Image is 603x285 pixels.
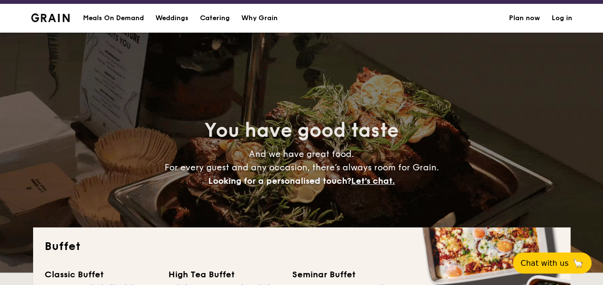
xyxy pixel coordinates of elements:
[236,4,284,33] a: Why Grain
[45,239,559,254] h2: Buffet
[292,268,404,281] div: Seminar Buffet
[241,4,278,33] div: Why Grain
[31,13,70,22] a: Logotype
[83,4,144,33] div: Meals On Demand
[204,119,399,142] span: You have good taste
[165,149,439,186] span: And we have great food. For every guest and any occasion, there’s always room for Grain.
[351,176,395,186] span: Let's chat.
[77,4,150,33] a: Meals On Demand
[513,252,591,273] button: Chat with us🦙
[509,4,540,33] a: Plan now
[155,4,189,33] div: Weddings
[572,258,584,269] span: 🦙
[150,4,194,33] a: Weddings
[552,4,572,33] a: Log in
[168,268,281,281] div: High Tea Buffet
[200,4,230,33] h1: Catering
[208,176,351,186] span: Looking for a personalised touch?
[520,259,568,268] span: Chat with us
[194,4,236,33] a: Catering
[31,13,70,22] img: Grain
[45,268,157,281] div: Classic Buffet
